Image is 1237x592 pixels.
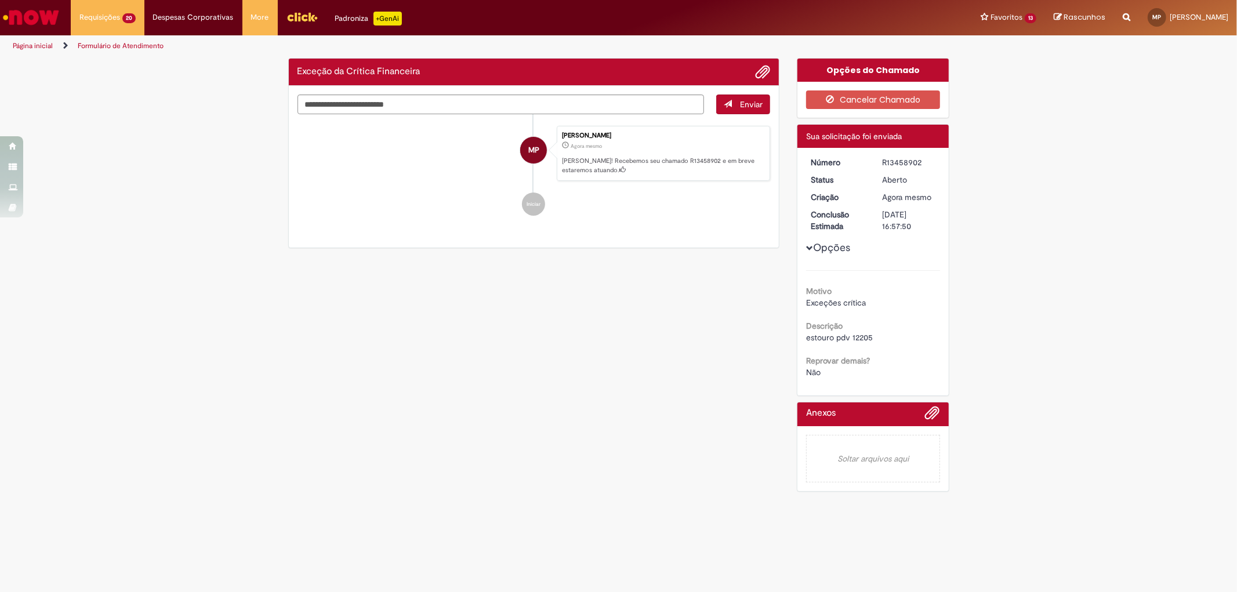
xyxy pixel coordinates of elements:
dt: Criação [802,191,873,203]
button: Enviar [716,95,770,114]
span: Despesas Corporativas [153,12,234,23]
span: Enviar [740,99,763,110]
div: Opções do Chamado [797,59,949,82]
p: [PERSON_NAME]! Recebemos seu chamado R13458902 e em breve estaremos atuando. [562,157,764,175]
em: Soltar arquivos aqui [806,435,940,482]
textarea: Digite sua mensagem aqui... [298,95,705,114]
time: 28/08/2025 15:57:47 [571,143,602,150]
span: Requisições [79,12,120,23]
a: Formulário de Atendimento [78,41,164,50]
ul: Histórico de tíquete [298,114,771,228]
dt: Número [802,157,873,168]
span: Agora mesmo [882,192,931,202]
b: Reprovar demais? [806,355,870,366]
img: click_logo_yellow_360x200.png [286,8,318,26]
span: 13 [1025,13,1036,23]
span: Rascunhos [1064,12,1105,23]
span: Favoritos [991,12,1022,23]
h2: Anexos [806,408,836,419]
p: +GenAi [373,12,402,26]
span: [PERSON_NAME] [1170,12,1228,22]
button: Cancelar Chamado [806,90,940,109]
a: Rascunhos [1054,12,1105,23]
span: Agora mesmo [571,143,602,150]
span: 20 [122,13,136,23]
span: Sua solicitação foi enviada [806,131,902,141]
span: More [251,12,269,23]
li: Matheus Lopes De Souza Pires [298,126,771,181]
div: 28/08/2025 15:57:47 [882,191,936,203]
h2: Exceção da Crítica Financeira Histórico de tíquete [298,67,420,77]
b: Descrição [806,321,843,331]
b: Motivo [806,286,832,296]
button: Adicionar anexos [755,64,770,79]
div: Aberto [882,174,936,186]
button: Adicionar anexos [925,405,940,426]
dt: Status [802,174,873,186]
ul: Trilhas de página [9,35,816,57]
span: MP [1153,13,1162,21]
span: estouro pdv 12205 [806,332,873,343]
div: Padroniza [335,12,402,26]
span: MP [528,136,539,164]
div: [PERSON_NAME] [562,132,764,139]
div: R13458902 [882,157,936,168]
div: Matheus Lopes De Souza Pires [520,137,547,164]
img: ServiceNow [1,6,61,29]
dt: Conclusão Estimada [802,209,873,232]
span: Não [806,367,821,377]
a: Página inicial [13,41,53,50]
div: [DATE] 16:57:50 [882,209,936,232]
span: Exceções crítica [806,297,866,308]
